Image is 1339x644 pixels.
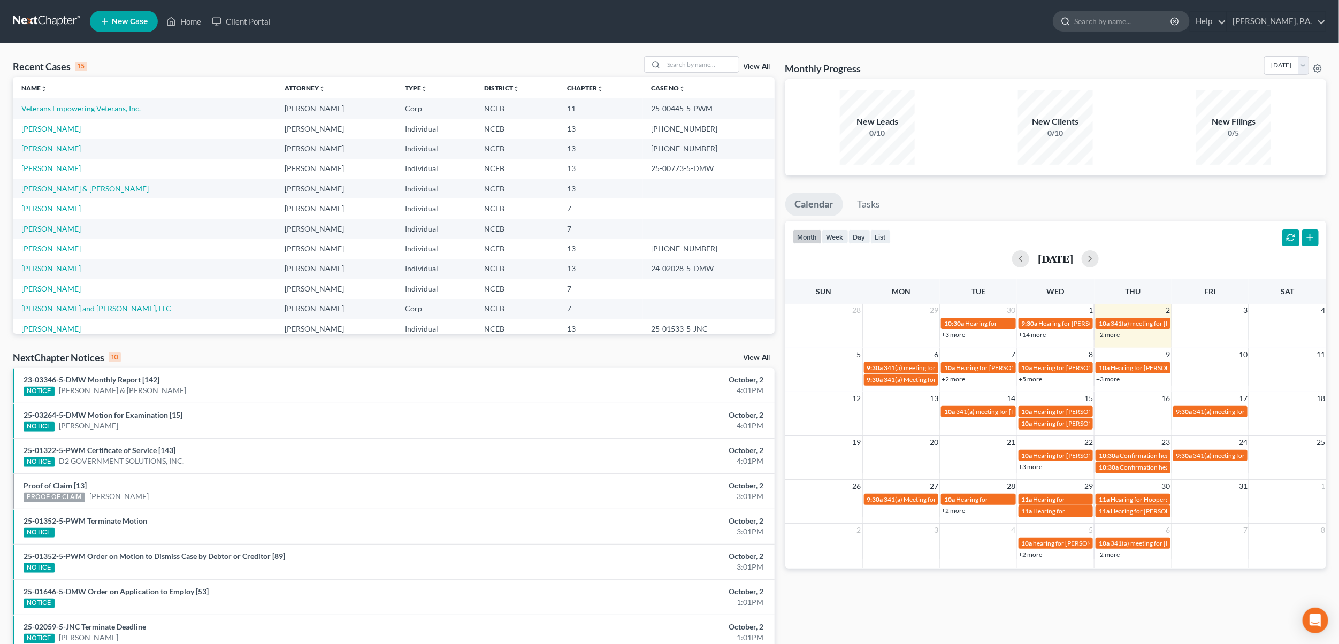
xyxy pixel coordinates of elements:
td: 7 [558,198,643,218]
span: 1 [1320,480,1326,493]
span: Sat [1281,287,1294,296]
span: 341(a) meeting for [PERSON_NAME] & [PERSON_NAME] [884,364,1044,372]
span: 10a [944,408,955,416]
div: October, 2 [524,374,764,385]
div: NextChapter Notices [13,351,121,364]
a: +2 more [942,375,965,383]
div: 0/10 [1018,128,1093,139]
div: 4:01PM [524,385,764,396]
a: +3 more [942,331,965,339]
span: Hearing for [956,495,988,503]
div: NOTICE [24,634,55,643]
span: Wed [1047,287,1065,296]
span: 11a [1022,507,1032,515]
td: 13 [558,139,643,158]
td: [PHONE_NUMBER] [643,239,775,258]
a: [PERSON_NAME], P.A. [1227,12,1326,31]
td: 13 [558,239,643,258]
td: [PERSON_NAME] [276,299,396,319]
span: 11 [1315,348,1326,361]
a: [PERSON_NAME] [59,632,118,643]
a: Chapterunfold_more [567,84,603,92]
span: 30 [1006,304,1017,317]
span: 10a [1099,319,1110,327]
span: 31 [1238,480,1249,493]
td: [PHONE_NUMBER] [643,119,775,139]
span: 2 [856,524,862,536]
td: Individual [396,219,476,239]
td: Individual [396,319,476,339]
span: 14 [1006,392,1017,405]
a: Case Nounfold_more [652,84,686,92]
a: Help [1190,12,1226,31]
span: 21 [1006,436,1017,449]
span: 341(a) meeting for [PERSON_NAME] [1193,408,1297,416]
div: NOTICE [24,599,55,608]
span: 20 [929,436,939,449]
td: Individual [396,179,476,198]
a: Tasks [848,193,890,216]
span: 22 [1083,436,1094,449]
td: Individual [396,119,476,139]
a: +2 more [942,507,965,515]
span: Thu [1125,287,1141,296]
div: NOTICE [24,563,55,573]
td: 24-02028-5-DMW [643,259,775,279]
a: [PERSON_NAME] [21,224,81,233]
a: [PERSON_NAME] [21,124,81,133]
a: View All [744,354,770,362]
a: Typeunfold_more [405,84,427,92]
span: 10a [1022,408,1032,416]
span: 1 [1088,304,1094,317]
div: 0/5 [1196,128,1271,139]
a: +2 more [1096,331,1120,339]
td: NCEB [476,139,559,158]
td: Individual [396,279,476,298]
a: [PERSON_NAME] [21,204,81,213]
span: 2 [1165,304,1172,317]
span: 341(a) Meeting for [PERSON_NAME] [884,495,988,503]
div: NOTICE [24,387,55,396]
span: 10:30a [944,319,964,327]
td: Corp [396,98,476,118]
div: 1:01PM [524,632,764,643]
td: Individual [396,198,476,218]
a: [PERSON_NAME] [21,284,81,293]
span: 341(a) meeting for [PERSON_NAME] [1193,451,1297,459]
a: Client Portal [206,12,276,31]
div: 3:01PM [524,562,764,572]
span: 10a [1099,364,1110,372]
span: 26 [852,480,862,493]
a: [PERSON_NAME] & [PERSON_NAME] [21,184,149,193]
td: NCEB [476,279,559,298]
a: Calendar [785,193,843,216]
i: unfold_more [679,86,686,92]
span: 15 [1083,392,1094,405]
td: [PHONE_NUMBER] [643,139,775,158]
span: 4 [1011,524,1017,536]
span: 10a [1022,419,1032,427]
span: 341(a) meeting for [PERSON_NAME] Farms, LLC [1111,319,1246,327]
a: +5 more [1019,375,1043,383]
span: Mon [892,287,910,296]
a: D2 GOVERNMENT SOLUTIONS, INC. [59,456,184,466]
td: 7 [558,219,643,239]
span: Sun [816,287,831,296]
a: Veterans Empowering Veterans, Inc. [21,104,141,113]
span: 16 [1161,392,1172,405]
td: [PERSON_NAME] [276,279,396,298]
div: 15 [75,62,87,71]
span: 341(a) meeting for [PERSON_NAME] Acres, Inc. [1111,539,1244,547]
span: 11a [1099,495,1110,503]
h3: Monthly Progress [785,62,861,75]
span: 18 [1315,392,1326,405]
div: NOTICE [24,457,55,467]
td: Individual [396,259,476,279]
span: Hearing for [PERSON_NAME] [1034,408,1117,416]
div: 0/10 [840,128,915,139]
span: Hearing for [965,319,997,327]
span: Hearing for [PERSON_NAME] [1034,419,1117,427]
span: 9:30a [867,495,883,503]
a: 23-03346-5-DMW Monthly Report [142] [24,375,159,384]
td: 25-01533-5-JNC [643,319,775,339]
